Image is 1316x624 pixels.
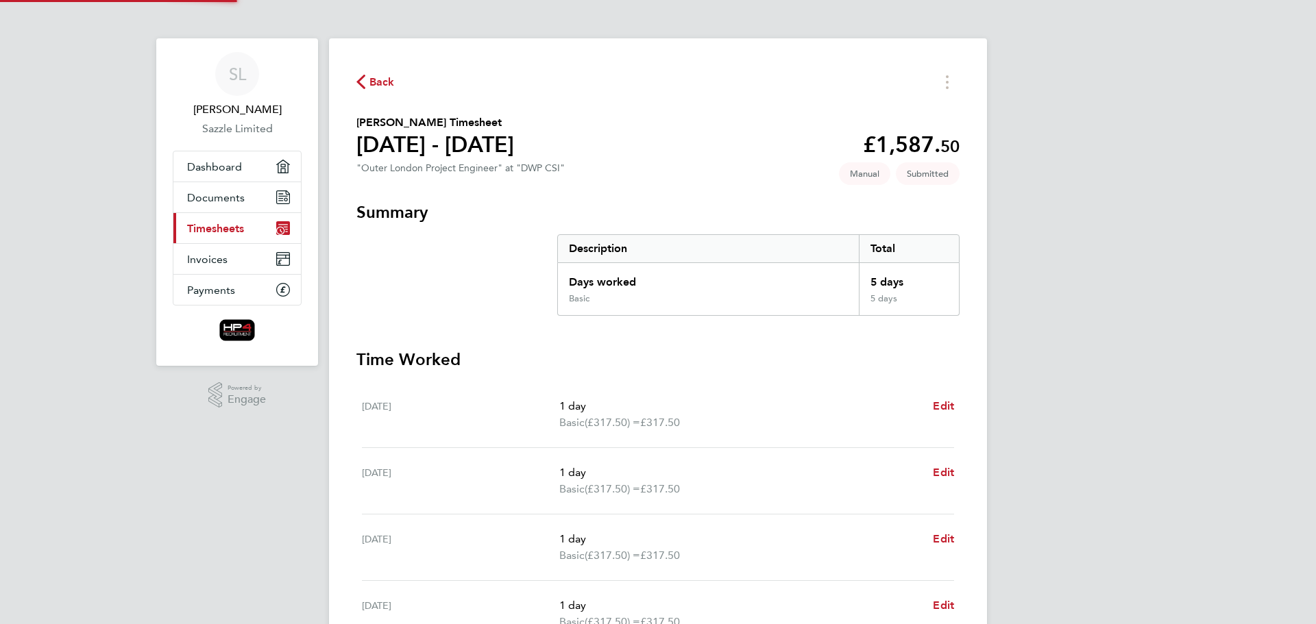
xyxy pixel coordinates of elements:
div: Days worked [558,263,859,293]
div: Basic [569,293,589,304]
div: [DATE] [362,464,559,497]
button: Back [356,73,395,90]
p: 1 day [559,398,922,414]
a: Edit [933,597,954,614]
a: Powered byEngage [208,382,267,408]
span: Basic [559,481,585,497]
span: Payments [187,284,235,297]
div: Description [558,235,859,262]
a: Go to home page [173,319,302,341]
app-decimal: £1,587. [863,132,960,158]
div: 5 days [859,263,959,293]
span: Documents [187,191,245,204]
span: Edit [933,399,954,412]
a: SL[PERSON_NAME] [173,52,302,118]
div: "Outer London Project Engineer" at "DWP CSI" [356,162,565,174]
span: Engage [228,394,266,405]
a: Payments [173,275,301,305]
span: (£317.50) = [585,416,640,429]
a: Documents [173,182,301,212]
span: Timesheets [187,222,244,235]
a: Invoices [173,244,301,274]
span: Edit [933,599,954,612]
p: 1 day [559,531,922,547]
span: This timesheet is Submitted. [896,162,960,185]
span: Powered by [228,382,266,394]
div: Summary [557,234,960,316]
h1: [DATE] - [DATE] [356,131,514,158]
a: Edit [933,531,954,547]
div: [DATE] [362,531,559,564]
span: (£317.50) = [585,482,640,495]
span: SL [229,65,246,83]
h3: Time Worked [356,349,960,371]
span: £317.50 [640,416,680,429]
div: Total [859,235,959,262]
span: This timesheet was manually created. [839,162,890,185]
span: Samuel Lee [173,101,302,118]
button: Timesheets Menu [935,71,960,92]
p: 1 day [559,464,922,481]
span: Edit [933,466,954,479]
span: Edit [933,532,954,545]
a: Edit [933,464,954,481]
span: (£317.50) = [585,549,640,562]
span: Back [369,74,395,90]
span: 50 [940,136,960,156]
a: Sazzle Limited [173,121,302,137]
span: Invoices [187,253,228,266]
img: hp4recruitment-logo-retina.png [219,319,256,341]
h2: [PERSON_NAME] Timesheet [356,114,514,131]
nav: Main navigation [156,38,318,366]
p: 1 day [559,597,922,614]
h3: Summary [356,201,960,223]
div: [DATE] [362,398,559,431]
span: £317.50 [640,549,680,562]
a: Edit [933,398,954,414]
div: 5 days [859,293,959,315]
span: Basic [559,414,585,431]
a: Timesheets [173,213,301,243]
span: Dashboard [187,160,242,173]
span: Basic [559,547,585,564]
span: £317.50 [640,482,680,495]
a: Dashboard [173,151,301,182]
